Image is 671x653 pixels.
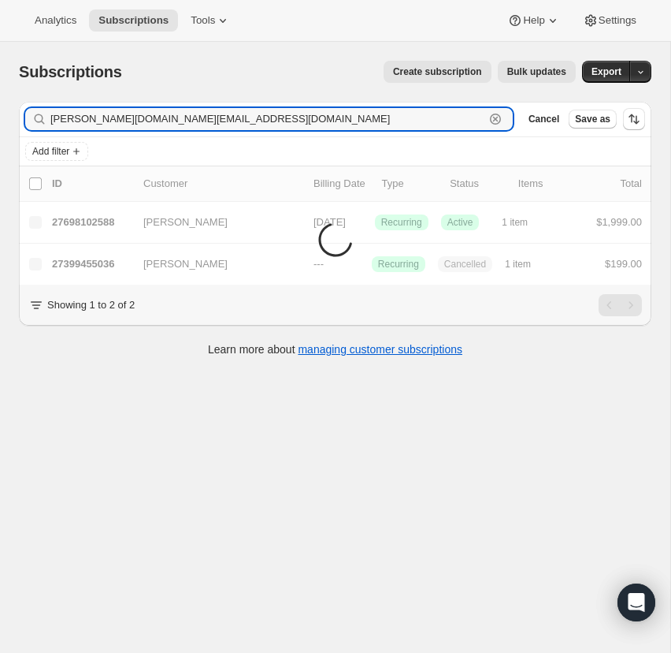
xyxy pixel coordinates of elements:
button: Export [582,61,631,83]
button: Create subscription [384,61,491,83]
button: Add filter [25,142,88,161]
span: Analytics [35,14,76,27]
a: managing customer subscriptions [298,343,462,356]
button: Save as [569,110,617,129]
span: Tools [191,14,215,27]
p: Showing 1 to 2 of 2 [47,297,135,313]
span: Cancel [528,113,559,125]
span: Export [591,65,621,78]
button: Clear [487,111,503,127]
span: Help [523,14,544,27]
span: Save as [575,113,610,125]
span: Subscriptions [98,14,169,27]
input: Filter subscribers [50,108,484,130]
span: Bulk updates [507,65,566,78]
span: Subscriptions [19,63,122,80]
button: Help [498,9,569,32]
button: Cancel [522,110,565,129]
div: Open Intercom Messenger [617,584,655,621]
nav: Pagination [599,294,642,316]
button: Sort the results [623,108,645,130]
span: Create subscription [393,65,482,78]
button: Tools [181,9,240,32]
button: Analytics [25,9,86,32]
button: Settings [573,9,646,32]
p: Learn more about [208,341,462,357]
span: Add filter [32,145,69,158]
button: Bulk updates [498,61,576,83]
span: Settings [599,14,636,27]
button: Subscriptions [89,9,178,32]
